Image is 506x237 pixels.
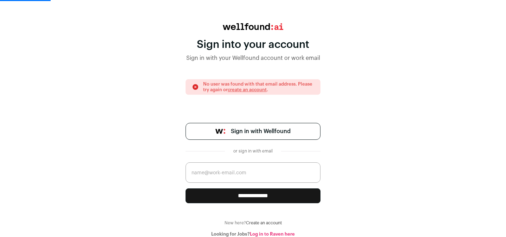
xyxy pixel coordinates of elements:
div: Sign into your account [186,38,320,51]
span: Sign in with Wellfound [231,127,291,136]
div: Sign in with your Wellfound account or work email [186,54,320,62]
a: Log in to Raven here [250,232,295,236]
img: wellfound:ai [223,23,283,30]
div: Looking for Jobs? [186,231,320,237]
p: No user was found with that email address. Please try again or . [203,81,314,93]
a: Create an account [246,221,282,225]
a: Sign in with Wellfound [186,123,320,140]
a: create an account [228,87,267,92]
img: wellfound-symbol-flush-black-fb3c872781a75f747ccb3a119075da62bfe97bd399995f84a933054e44a575c4.png [215,129,225,134]
input: name@work-email.com [186,162,320,183]
div: New here? [186,220,320,226]
div: or sign in with email [231,148,275,154]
